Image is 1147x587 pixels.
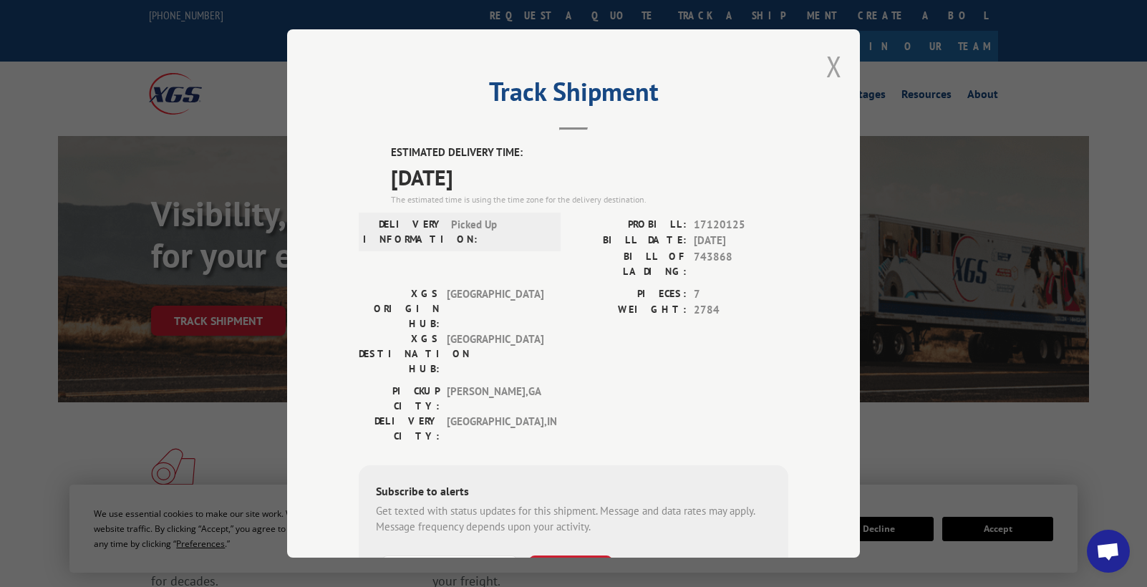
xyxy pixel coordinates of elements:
span: [PERSON_NAME] , GA [447,384,543,414]
div: Open chat [1087,530,1130,573]
span: Picked Up [451,217,548,247]
label: ESTIMATED DELIVERY TIME: [391,145,788,161]
div: Get texted with status updates for this shipment. Message and data rates may apply. Message frequ... [376,503,771,535]
div: Subscribe to alerts [376,482,771,503]
span: [GEOGRAPHIC_DATA] [447,331,543,377]
div: The estimated time is using the time zone for the delivery destination. [391,193,788,206]
span: 2784 [694,302,788,319]
span: 7 [694,286,788,303]
button: Close modal [826,47,842,85]
h2: Track Shipment [359,82,788,109]
label: BILL OF LADING: [573,249,687,279]
label: PROBILL: [573,217,687,233]
input: Phone Number [382,556,518,586]
label: WEIGHT: [573,302,687,319]
label: BILL DATE: [573,233,687,249]
label: PICKUP CITY: [359,384,440,414]
span: [DATE] [694,233,788,249]
span: [GEOGRAPHIC_DATA] [447,286,543,331]
button: SUBSCRIBE [529,556,612,586]
label: XGS DESTINATION HUB: [359,331,440,377]
label: XGS ORIGIN HUB: [359,286,440,331]
label: PIECES: [573,286,687,303]
span: [DATE] [391,161,788,193]
label: DELIVERY INFORMATION: [363,217,444,247]
label: DELIVERY CITY: [359,414,440,444]
span: 17120125 [694,217,788,233]
span: 743868 [694,249,788,279]
span: [GEOGRAPHIC_DATA] , IN [447,414,543,444]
